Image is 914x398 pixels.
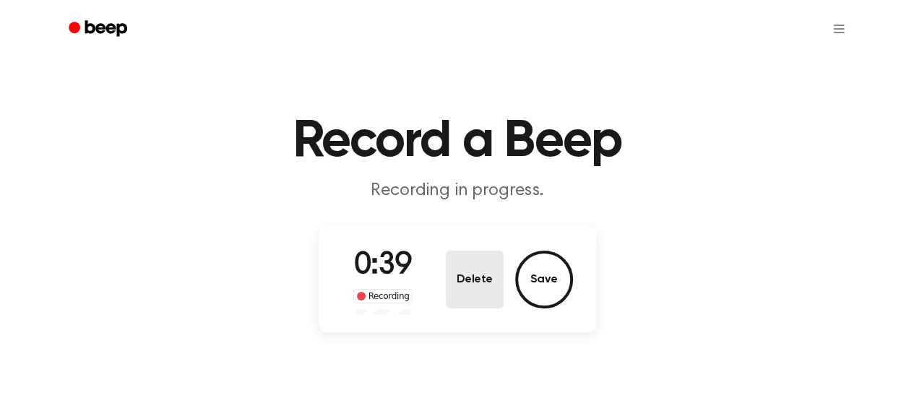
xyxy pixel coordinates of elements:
button: Delete Audio Record [446,251,504,308]
a: Beep [59,15,140,43]
div: Recording [353,289,413,303]
button: Save Audio Record [515,251,573,308]
h1: Record a Beep [87,116,827,168]
button: Open menu [822,12,856,46]
p: Recording in progress. [180,179,735,203]
span: 0:39 [354,251,412,281]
